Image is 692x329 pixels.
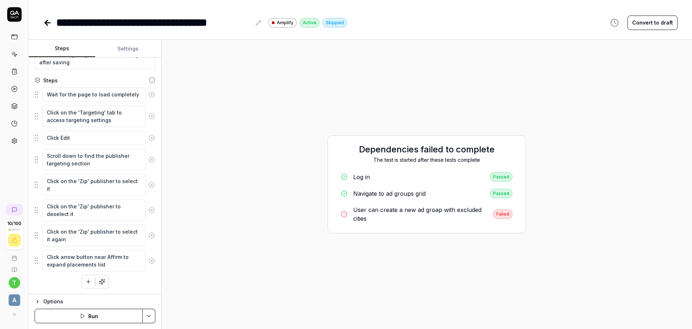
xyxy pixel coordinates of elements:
[35,174,155,196] div: Suggestions
[3,289,26,307] button: a
[146,203,158,217] button: Remove step
[335,186,518,201] a: Navigate to ad groups gridPassed
[300,18,320,27] div: Active
[35,309,143,323] button: Run
[627,16,678,30] button: Convert to draft
[490,189,513,198] div: Passed
[35,224,155,247] div: Suggestions
[606,16,623,30] button: View version history
[35,250,155,272] div: Suggestions
[9,294,20,306] span: a
[353,189,426,198] div: Navigate to ad groups grid
[35,148,155,171] div: Suggestions
[277,20,293,26] span: Amplify
[95,40,161,57] button: Settings
[146,87,158,102] button: Remove step
[3,261,26,273] a: Documentation
[29,40,95,57] button: Steps
[35,199,155,221] div: Suggestions
[493,209,513,219] div: Failed
[146,131,158,145] button: Remove step
[335,203,518,226] a: User can create a new ad groap with excluded citiesFailed
[35,130,155,146] div: Suggestions
[353,205,487,223] div: User can create a new ad groap with excluded cities
[6,204,23,216] a: New conversation
[335,156,518,164] div: The test is started after these tests complete
[146,228,158,243] button: Remove step
[146,152,158,167] button: Remove step
[269,18,297,27] a: Amplify
[146,109,158,124] button: Remove step
[43,297,155,306] div: Options
[146,178,158,192] button: Remove step
[146,254,158,268] button: Remove step
[35,105,155,127] div: Suggestions
[353,173,370,181] div: Log in
[7,221,21,226] span: 10 / 100
[335,143,518,156] h2: Dependencies failed to complete
[35,297,155,306] button: Options
[3,250,26,261] a: Book a call with us
[9,277,20,289] button: t
[490,172,513,182] div: Passed
[335,169,518,185] a: Log inPassed
[35,87,155,102] div: Suggestions
[43,77,58,84] div: Steps
[323,18,347,27] div: Skipped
